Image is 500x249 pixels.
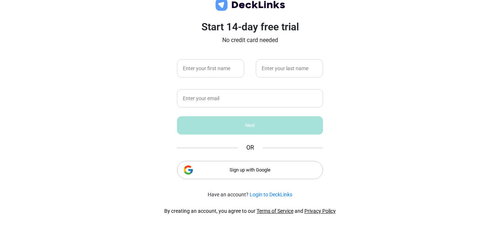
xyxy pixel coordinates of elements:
[256,59,323,78] input: Enter your last name
[250,192,292,197] a: Login to DeckLinks
[257,208,293,214] a: Terms of Service
[177,59,244,78] input: Enter your first name
[246,143,254,152] span: OR
[177,89,323,107] input: Enter your email
[208,191,292,199] small: Have an account?
[177,21,323,33] h3: Start 14-day free trial
[177,161,323,179] div: Sign up with Google
[304,208,336,214] a: Privacy Policy
[164,207,336,215] div: By creating an account, you agree to our and
[177,36,323,45] p: No credit card needed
